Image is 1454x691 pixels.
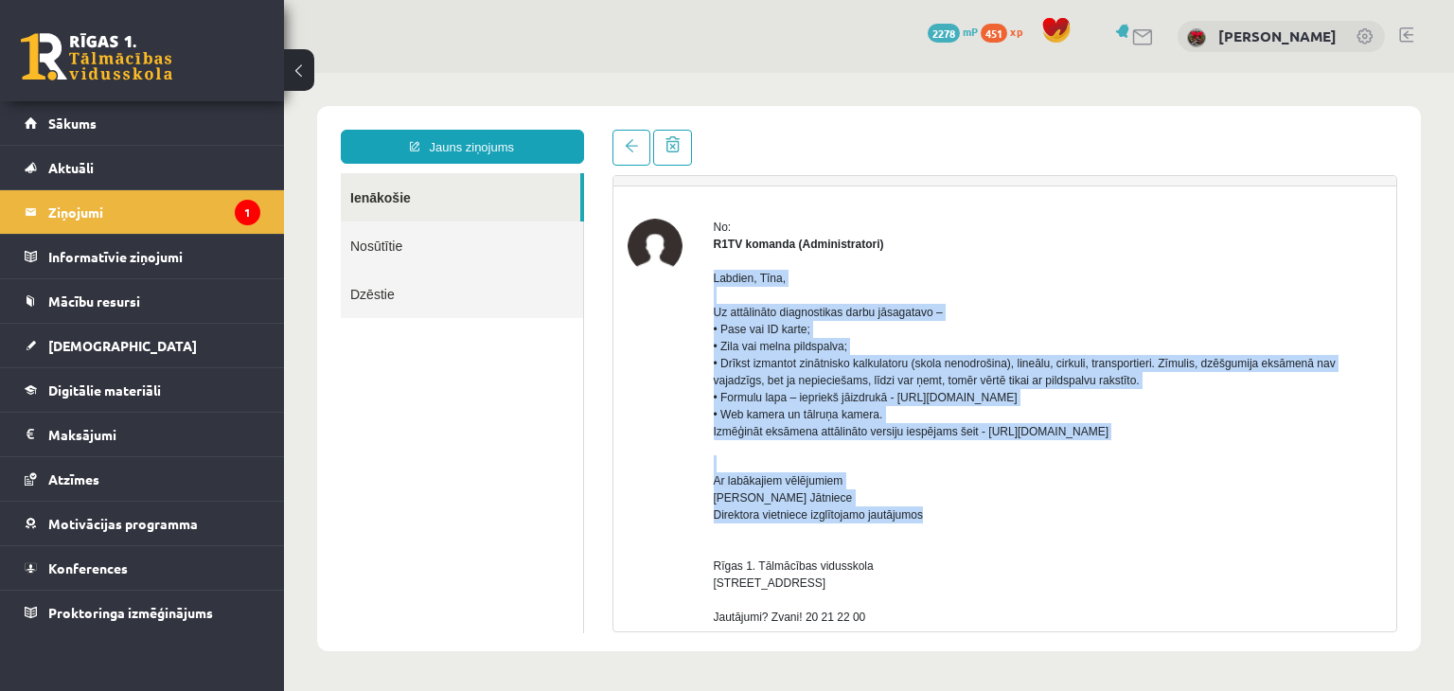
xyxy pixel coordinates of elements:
[48,559,128,576] span: Konferences
[25,190,260,234] a: Ziņojumi1
[57,197,299,245] a: Dzēstie
[57,57,300,91] a: Jauns ziņojums
[25,101,260,145] a: Sākums
[25,235,260,278] a: Informatīvie ziņojumi
[25,413,260,456] a: Maksājumi
[928,24,978,39] a: 2278 mP
[48,604,213,621] span: Proktoringa izmēģinājums
[25,368,260,412] a: Digitālie materiāli
[430,382,1099,689] p: Ar labākajiem vēlējumiem [PERSON_NAME] Jātniece Direktora vietniece izglītojamo jautājumos Rīgas ...
[25,324,260,367] a: [DEMOGRAPHIC_DATA]
[430,165,600,178] strong: R1TV komanda (Administratori)
[25,457,260,501] a: Atzīmes
[981,24,1032,39] a: 451 xp
[235,200,260,225] i: 1
[928,24,960,43] span: 2278
[48,235,260,278] legend: Informatīvie ziņojumi
[48,515,198,532] span: Motivācijas programma
[25,502,260,545] a: Motivācijas programma
[25,591,260,634] a: Proktoringa izmēģinājums
[1187,28,1206,47] img: Tīna Šneidere
[48,381,161,399] span: Digitālie materiāli
[430,197,1099,367] p: Labdien, Tīna, Uz attālināto diagnostikas darbu jāsagatavo – • Pase vai ID karte; • Zila vai meln...
[963,24,978,39] span: mP
[48,115,97,132] span: Sākums
[25,279,260,323] a: Mācību resursi
[48,413,260,456] legend: Maksājumi
[48,470,99,487] span: Atzīmes
[430,146,1099,163] div: No:
[57,149,299,197] a: Nosūtītie
[1010,24,1022,39] span: xp
[981,24,1007,43] span: 451
[21,33,172,80] a: Rīgas 1. Tālmācības vidusskola
[48,190,260,234] legend: Ziņojumi
[344,146,399,201] img: R1TV komanda
[48,292,140,310] span: Mācību resursi
[57,100,296,149] a: Ienākošie
[48,159,94,176] span: Aktuāli
[25,146,260,189] a: Aktuāli
[1218,27,1337,45] a: [PERSON_NAME]
[48,337,197,354] span: [DEMOGRAPHIC_DATA]
[25,546,260,590] a: Konferences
